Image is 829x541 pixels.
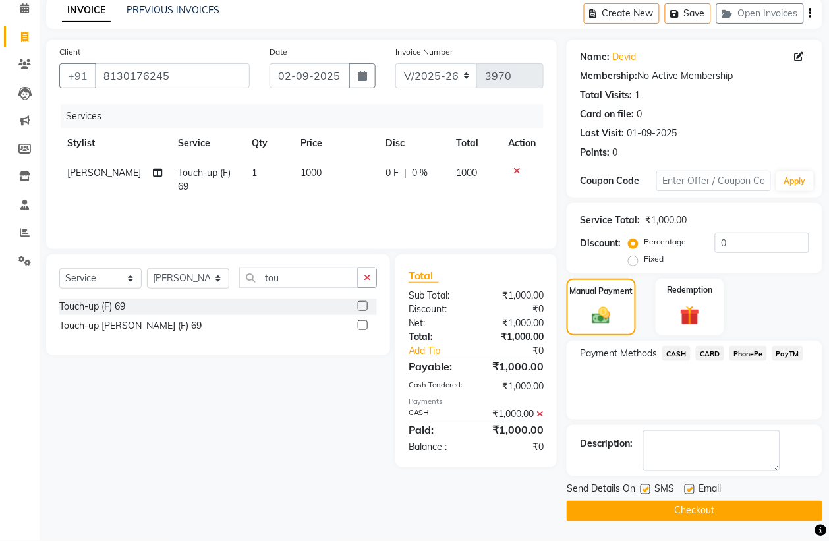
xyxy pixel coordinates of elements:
[644,236,686,248] label: Percentage
[399,358,476,374] div: Payable:
[476,380,554,393] div: ₹1,000.00
[696,346,724,361] span: CARD
[699,482,721,498] span: Email
[580,347,657,360] span: Payment Methods
[476,422,554,438] div: ₹1,000.00
[399,344,489,358] a: Add Tip
[178,167,231,192] span: Touch-up (F) 69
[476,358,554,374] div: ₹1,000.00
[170,128,244,158] th: Service
[580,237,621,250] div: Discount:
[293,128,378,158] th: Price
[637,107,642,121] div: 0
[584,3,660,24] button: Create New
[456,167,477,179] span: 1000
[612,146,617,159] div: 0
[580,107,634,121] div: Card on file:
[404,166,407,180] span: |
[627,127,677,140] div: 01-09-2025
[476,289,554,302] div: ₹1,000.00
[776,171,814,191] button: Apply
[716,3,804,24] button: Open Invoices
[448,128,500,158] th: Total
[95,63,250,88] input: Search by Name/Mobile/Email/Code
[399,302,476,316] div: Discount:
[654,482,674,498] span: SMS
[580,437,633,451] div: Description:
[644,253,664,265] label: Fixed
[399,380,476,393] div: Cash Tendered:
[399,407,476,421] div: CASH
[59,319,202,333] div: Touch-up [PERSON_NAME] (F) 69
[656,171,771,191] input: Enter Offer / Coupon Code
[239,268,358,288] input: Search or Scan
[270,46,287,58] label: Date
[409,396,544,407] div: Payments
[244,128,293,158] th: Qty
[667,284,712,296] label: Redemption
[665,3,711,24] button: Save
[59,128,170,158] th: Stylist
[612,50,636,64] a: Devid
[399,440,476,454] div: Balance :
[252,167,257,179] span: 1
[635,88,640,102] div: 1
[476,440,554,454] div: ₹0
[586,305,616,326] img: _cash.svg
[412,166,428,180] span: 0 %
[580,174,656,188] div: Coupon Code
[489,344,554,358] div: ₹0
[378,128,448,158] th: Disc
[662,346,691,361] span: CASH
[386,166,399,180] span: 0 F
[476,302,554,316] div: ₹0
[59,46,80,58] label: Client
[61,104,554,128] div: Services
[570,285,633,297] label: Manual Payment
[127,4,219,16] a: PREVIOUS INVOICES
[580,214,640,227] div: Service Total:
[476,330,554,344] div: ₹1,000.00
[580,88,632,102] div: Total Visits:
[580,69,809,83] div: No Active Membership
[645,214,687,227] div: ₹1,000.00
[399,316,476,330] div: Net:
[567,482,635,498] span: Send Details On
[399,422,476,438] div: Paid:
[580,50,610,64] div: Name:
[500,128,544,158] th: Action
[674,304,706,328] img: _gift.svg
[399,289,476,302] div: Sub Total:
[476,316,554,330] div: ₹1,000.00
[59,63,96,88] button: +91
[772,346,804,361] span: PayTM
[395,46,453,58] label: Invoice Number
[409,269,439,283] span: Total
[59,300,125,314] div: Touch-up (F) 69
[300,167,322,179] span: 1000
[580,127,624,140] div: Last Visit:
[580,146,610,159] div: Points:
[67,167,141,179] span: [PERSON_NAME]
[399,330,476,344] div: Total:
[580,69,637,83] div: Membership:
[476,407,554,421] div: ₹1,000.00
[729,346,767,361] span: PhonePe
[567,501,822,521] button: Checkout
